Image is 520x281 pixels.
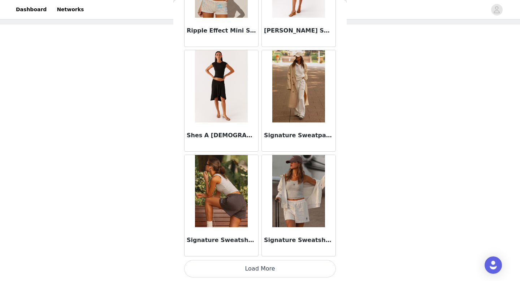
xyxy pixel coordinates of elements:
[187,131,256,140] h3: Shes A [DEMOGRAPHIC_DATA] Midi Skirt - Black
[485,256,502,274] div: Open Intercom Messenger
[187,26,256,35] h3: Ripple Effect Mini Shorts - Ivory
[184,260,336,277] button: Load More
[187,236,256,245] h3: Signature Sweatshorts - Charcoal
[272,155,325,227] img: Signature Sweatshorts - Grey
[12,1,51,18] a: Dashboard
[493,4,500,16] div: avatar
[264,236,333,245] h3: Signature Sweatshorts - Grey
[195,155,247,227] img: Signature Sweatshorts - Charcoal
[264,131,333,140] h3: Signature Sweatpants - Ivory
[272,50,325,122] img: Signature Sweatpants - Ivory
[264,26,333,35] h3: [PERSON_NAME] Shorts - Blue
[195,50,247,122] img: Shes A Lady Midi Skirt - Black
[52,1,88,18] a: Networks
